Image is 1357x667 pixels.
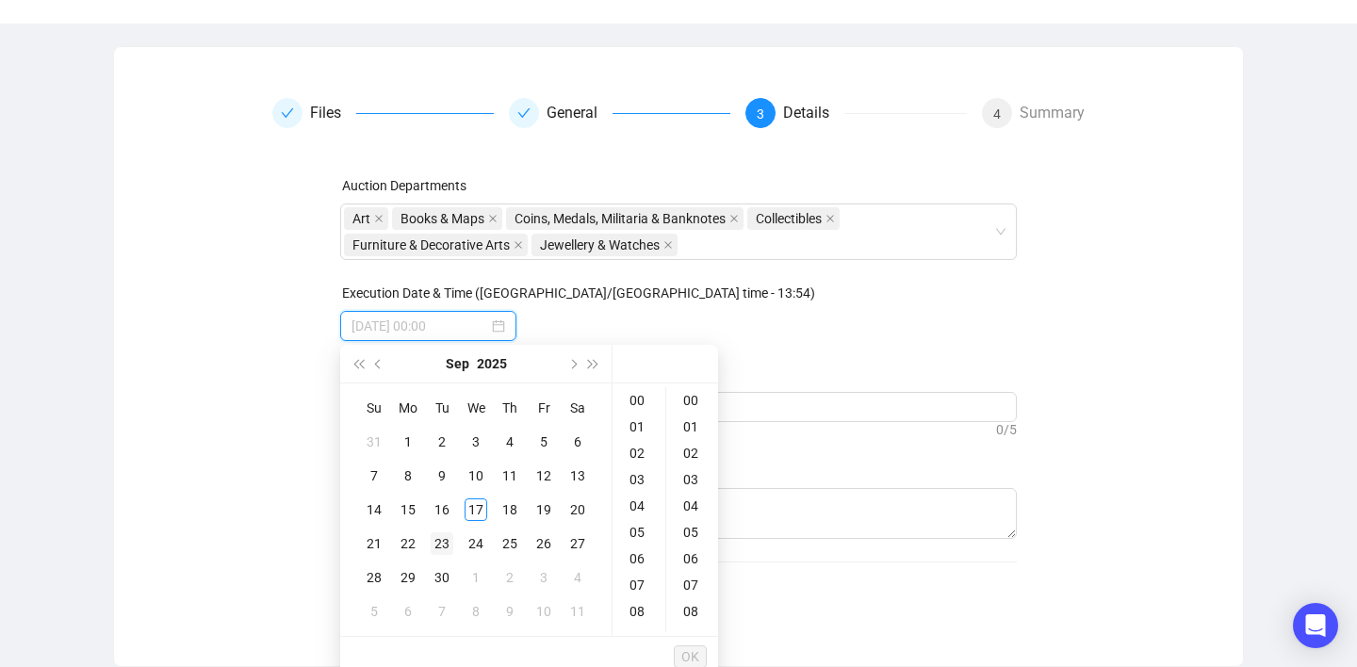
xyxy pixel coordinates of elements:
span: Coins, Medals, Militaria & Banknotes [515,208,726,229]
span: close [663,240,673,250]
div: 26 [532,532,555,555]
div: 3 [465,431,487,453]
td: 2025-08-31 [357,425,391,459]
div: Open Intercom Messenger [1293,603,1338,648]
span: Jewellery & Watches [540,235,660,255]
div: Files [310,98,356,128]
span: check [281,106,294,120]
td: 2025-09-10 [459,459,493,493]
div: 8 [465,600,487,623]
div: 05 [670,519,715,545]
div: 09 [616,625,662,651]
td: 2025-10-09 [493,594,527,628]
td: 2025-09-20 [561,493,595,527]
td: 2025-09-24 [459,527,493,561]
td: 2025-09-21 [357,527,391,561]
td: 2025-09-12 [527,459,561,493]
span: close [374,214,384,223]
div: 00 [616,387,662,414]
span: Furniture & Decorative Arts [352,235,510,255]
div: 4 [499,431,521,453]
div: 31 [363,431,385,453]
div: 20 [566,498,589,521]
div: Summary [1020,98,1085,128]
td: 2025-09-28 [357,561,391,594]
div: 06 [616,545,662,572]
div: 01 [670,414,715,440]
div: 25 [499,532,521,555]
td: 2025-09-16 [425,493,459,527]
button: Choose a year [477,345,507,382]
div: 07 [670,572,715,598]
td: 2025-09-05 [527,425,561,459]
td: 2025-09-18 [493,493,527,527]
div: 2 [431,431,453,453]
div: 02 [616,440,662,466]
td: 2025-09-07 [357,459,391,493]
div: 9 [431,464,453,487]
td: 2025-10-11 [561,594,595,628]
div: 27 [566,532,589,555]
div: 2 [499,566,521,589]
td: 2025-09-15 [391,493,425,527]
div: 4Summary [982,98,1085,128]
div: 09 [670,625,715,651]
div: 28 [363,566,385,589]
div: 04 [616,493,662,519]
span: check [517,106,531,120]
td: 2025-09-22 [391,527,425,561]
span: Collectibles [747,207,840,230]
span: close [488,214,498,223]
div: General [547,98,613,128]
th: Sa [561,391,595,425]
td: 2025-10-07 [425,594,459,628]
div: 23 [431,532,453,555]
td: 2025-10-06 [391,594,425,628]
div: 12 [532,464,555,487]
span: Art [352,208,370,229]
div: 04 [670,493,715,519]
input: Select date [352,316,488,336]
div: 02 [670,440,715,466]
td: 2025-09-02 [425,425,459,459]
div: 1 [465,566,487,589]
div: 00 [670,387,715,414]
div: 18 [499,498,521,521]
div: 15 [397,498,419,521]
div: General [509,98,730,128]
td: 2025-10-08 [459,594,493,628]
td: 2025-09-08 [391,459,425,493]
div: 3 [532,566,555,589]
span: close [514,240,523,250]
td: 2025-09-06 [561,425,595,459]
td: 2025-10-10 [527,594,561,628]
td: 2025-09-19 [527,493,561,527]
td: 2025-09-30 [425,561,459,594]
td: 2025-10-02 [493,561,527,594]
div: 5 [363,600,385,623]
span: close [729,214,739,223]
div: 21 [363,532,385,555]
div: 5 [532,431,555,453]
label: Auction Departments [342,178,466,193]
td: 2025-09-09 [425,459,459,493]
th: We [459,391,493,425]
div: 10 [465,464,487,487]
div: 6 [566,431,589,453]
td: 2025-09-25 [493,527,527,561]
button: Last year (Control + left) [348,345,368,382]
div: 05 [616,519,662,545]
td: 2025-09-11 [493,459,527,493]
button: Next month (PageDown) [562,345,582,382]
span: Art [344,207,388,230]
div: 6 [397,600,419,623]
td: 2025-10-03 [527,561,561,594]
div: 06 [670,545,715,572]
div: 01 [616,414,662,440]
div: 19 [532,498,555,521]
button: Choose a month [446,345,469,382]
div: 22 [397,532,419,555]
span: Books & Maps [392,207,502,230]
div: 10 [532,600,555,623]
td: 2025-09-04 [493,425,527,459]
